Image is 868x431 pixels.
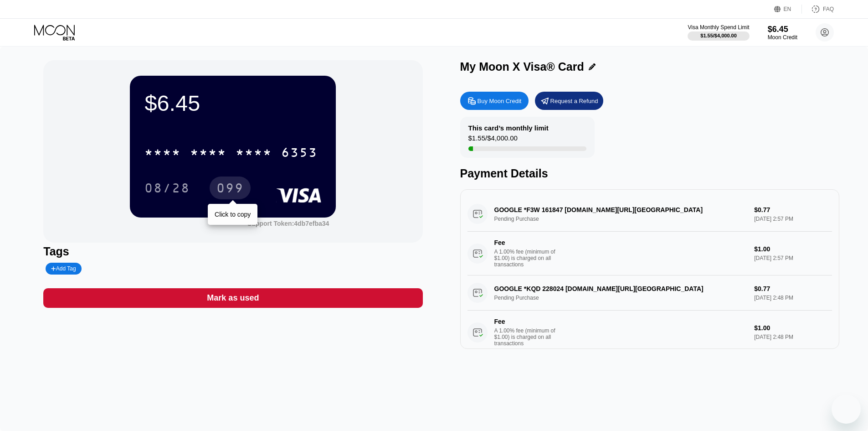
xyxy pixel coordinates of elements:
div: FeeA 1.00% fee (minimum of $1.00) is charged on all transactions$1.00[DATE] 2:48 PM [467,311,832,354]
div: $1.00 [754,324,832,332]
div: [DATE] 2:48 PM [754,334,832,340]
div: Add Tag [46,263,81,275]
div: Click to copy [215,211,251,218]
div: Add Tag [51,265,76,272]
div: A 1.00% fee (minimum of $1.00) is charged on all transactions [494,249,563,268]
div: Mark as used [43,288,422,308]
div: Fee [494,318,558,325]
div: $6.45 [768,25,797,34]
div: FAQ [823,6,834,12]
div: [DATE] 2:57 PM [754,255,832,261]
div: EN [774,5,802,14]
div: Moon Credit [768,34,797,41]
div: Fee [494,239,558,246]
div: Payment Details [460,167,839,180]
div: 099 [216,182,244,197]
div: Visa Monthly Spend Limit$1.55/$4,000.00 [688,24,749,41]
div: Tags [43,245,422,258]
div: Visa Monthly Spend Limit [688,24,749,31]
div: $6.45 [144,90,321,116]
div: A 1.00% fee (minimum of $1.00) is charged on all transactions [494,327,563,347]
div: $1.00 [754,245,832,253]
div: FeeA 1.00% fee (minimum of $1.00) is charged on all transactions$1.00[DATE] 2:57 PM [467,232,832,275]
div: Buy Moon Credit [460,92,529,110]
iframe: Nút để khởi chạy cửa sổ nhắn tin [832,395,861,424]
div: Support Token: 4db7efba34 [247,220,329,227]
div: Request a Refund [535,92,603,110]
div: My Moon X Visa® Card [460,60,584,73]
div: Request a Refund [550,97,598,105]
div: 6353 [281,146,318,161]
div: This card’s monthly limit [468,124,549,132]
div: 099 [210,177,251,199]
div: Buy Moon Credit [478,97,522,105]
div: 08/28 [144,182,190,197]
div: 08/28 [138,177,197,199]
div: FAQ [802,5,834,14]
div: $6.45Moon Credit [768,25,797,41]
div: Support Token:4db7efba34 [247,220,329,227]
div: EN [784,6,791,12]
div: $1.55 / $4,000.00 [468,134,518,146]
div: Mark as used [207,293,259,303]
div: $1.55 / $4,000.00 [700,33,737,38]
